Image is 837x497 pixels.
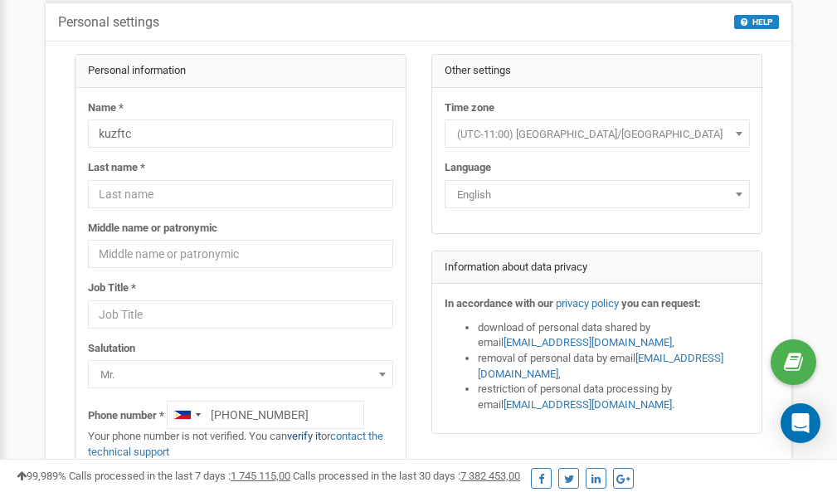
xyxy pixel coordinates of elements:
[88,240,393,268] input: Middle name or patronymic
[504,336,672,348] a: [EMAIL_ADDRESS][DOMAIN_NAME]
[478,320,750,351] li: download of personal data shared by email ,
[450,183,744,207] span: English
[17,470,66,482] span: 99,989%
[94,363,387,387] span: Mr.
[445,160,491,176] label: Language
[88,300,393,329] input: Job Title
[88,180,393,208] input: Last name
[621,297,701,309] strong: you can request:
[69,470,290,482] span: Calls processed in the last 7 days :
[478,382,750,412] li: restriction of personal data processing by email .
[432,55,762,88] div: Other settings
[88,119,393,148] input: Name
[88,280,136,296] label: Job Title *
[445,297,553,309] strong: In accordance with our
[88,360,393,388] span: Mr.
[88,160,145,176] label: Last name *
[88,430,383,458] a: contact the technical support
[293,470,520,482] span: Calls processed in the last 30 days :
[450,123,744,146] span: (UTC-11:00) Pacific/Midway
[75,55,406,88] div: Personal information
[88,100,124,116] label: Name *
[231,470,290,482] u: 1 745 115,00
[432,251,762,285] div: Information about data privacy
[445,100,494,116] label: Time zone
[167,401,364,429] input: +1-800-555-55-55
[88,429,393,460] p: Your phone number is not verified. You can or
[168,402,206,428] div: Telephone country code
[88,408,164,424] label: Phone number *
[58,15,159,30] h5: Personal settings
[445,119,750,148] span: (UTC-11:00) Pacific/Midway
[88,341,135,357] label: Salutation
[478,351,750,382] li: removal of personal data by email ,
[781,403,820,443] div: Open Intercom Messenger
[478,352,723,380] a: [EMAIL_ADDRESS][DOMAIN_NAME]
[460,470,520,482] u: 7 382 453,00
[504,398,672,411] a: [EMAIL_ADDRESS][DOMAIN_NAME]
[287,430,321,442] a: verify it
[445,180,750,208] span: English
[556,297,619,309] a: privacy policy
[734,15,779,29] button: HELP
[88,221,217,236] label: Middle name or patronymic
